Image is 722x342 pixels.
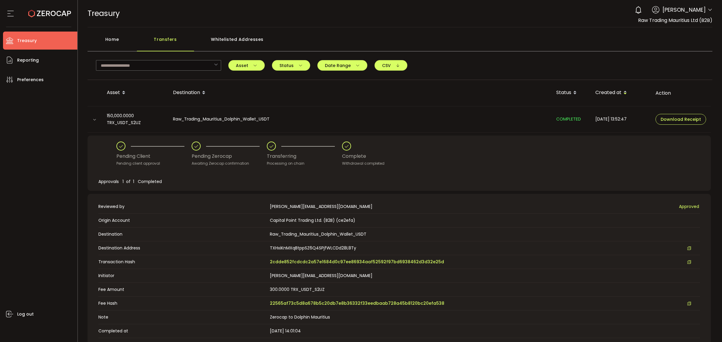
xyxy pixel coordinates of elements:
span: Raw Trading Mauritius Ltd (B2B) [638,17,712,24]
span: TXHxiKnMXqBtppSZ6Q4SPjfWLCDd28L8Ty [270,245,356,251]
div: Processing on chain [267,160,342,166]
div: Asset [102,88,168,98]
button: Status [272,60,310,71]
span: Date Range [325,63,360,68]
button: Asset [228,60,265,71]
span: Fee Hash [98,300,267,307]
span: [PERSON_NAME][EMAIL_ADDRESS][DOMAIN_NAME] [270,273,372,279]
span: Initiator [98,273,267,279]
span: [DATE] 14:01:04 [270,328,301,334]
span: Completed at [98,328,267,334]
div: [DATE] 13:52:47 [591,116,651,123]
div: Whitelisted Addresses [194,33,281,51]
button: CSV [375,60,407,71]
span: Status [279,63,303,68]
div: Complete [342,151,384,162]
span: [PERSON_NAME] [662,6,706,14]
span: Destination [98,231,267,237]
button: Date Range [317,60,367,71]
div: Pending Client [116,151,192,162]
span: Fee Amount [98,286,267,293]
span: Note [98,314,267,320]
span: Preferences [17,75,44,84]
span: 2cdde852fcdcdc2a57e1684d0c97ee86934aaf52592f97bd6938462d3d32e25d [270,259,444,265]
span: COMPLETED [556,116,581,122]
span: Origin Account [98,217,267,224]
div: Destination [168,88,551,98]
iframe: Chat Widget [692,313,722,342]
div: Awaiting Zerocap confirmation [192,160,267,166]
button: Download Receipt [656,114,706,125]
span: 300.0000 TRX_USDT_S2UZ [270,286,325,292]
div: Transferring [267,151,342,162]
span: Approvals 1 of 1 Completed [98,179,162,185]
div: Status [551,88,591,98]
div: Pending client approval [116,160,192,166]
span: CSV [382,63,400,68]
span: Treasury [17,36,37,45]
div: Withdrawal completed [342,160,384,166]
div: 150,000.0000 TRX_USDT_S2UZ [102,112,168,126]
span: Asset [236,63,257,68]
span: Reviewed by [98,203,267,210]
span: 22565af73c5d8a678b5c20db7e8b36332f33eedbaab728a45b8120bc20efa538 [270,300,444,307]
span: Destination Address [98,245,267,251]
span: Approved [679,203,699,210]
span: Download Receipt [661,117,701,121]
span: Raw_Trading_Mauritius_Dolphin_Wallet_USDT [270,231,366,237]
div: Created at [591,88,651,98]
div: Transfers [137,33,194,51]
span: Treasury [88,8,120,19]
span: Zerocap to Dolphin Mauritius [270,314,330,320]
div: Pending Zerocap [192,151,267,162]
div: Home [88,33,137,51]
span: Capital Point Trading Ltd. (B2B) (ce2efa) [270,217,355,223]
span: Transaction Hash [98,259,267,265]
span: Reporting [17,56,39,65]
div: Action [651,90,711,96]
span: [PERSON_NAME][EMAIL_ADDRESS][DOMAIN_NAME] [270,203,372,210]
span: Log out [17,310,34,319]
div: Raw_Trading_Mauritius_Dolphin_Wallet_USDT [168,116,551,123]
